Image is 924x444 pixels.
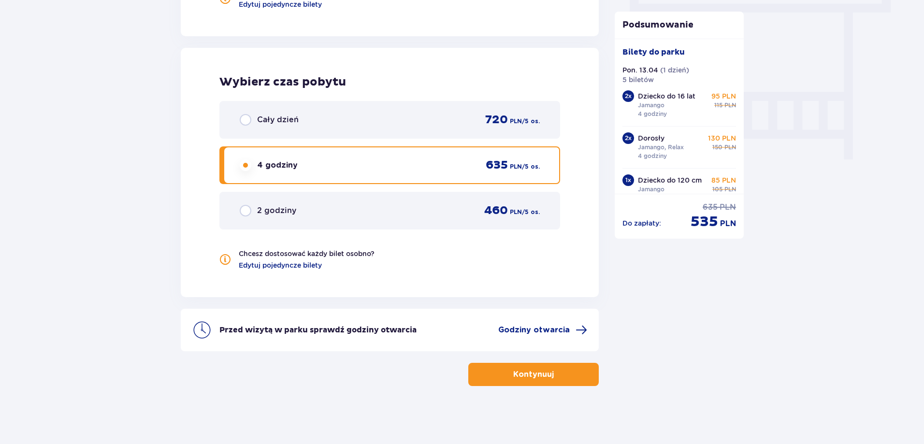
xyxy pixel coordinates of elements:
[498,325,570,335] span: Godziny otwarcia
[622,132,634,144] div: 2 x
[638,101,664,110] p: Jamango
[711,175,736,185] p: 85 PLN
[622,65,658,75] p: Pon. 13.04
[724,185,736,194] span: PLN
[485,113,508,127] span: 720
[720,202,736,213] span: PLN
[257,205,296,216] span: 2 godziny
[484,203,508,218] span: 460
[510,117,522,126] span: PLN
[638,133,664,143] p: Dorosły
[638,152,667,160] p: 4 godziny
[219,325,417,335] p: Przed wizytą w parku sprawdź godziny otwarcia
[498,324,587,336] a: Godziny otwarcia
[615,19,744,31] p: Podsumowanie
[638,185,664,194] p: Jamango
[510,162,522,171] span: PLN
[522,162,540,171] span: / 5 os.
[622,90,634,102] div: 2 x
[724,101,736,110] span: PLN
[724,143,736,152] span: PLN
[239,260,322,270] a: Edytuj pojedyncze bilety
[486,158,508,172] span: 635
[522,208,540,216] span: / 5 os.
[712,143,722,152] span: 150
[711,91,736,101] p: 95 PLN
[622,174,634,186] div: 1 x
[714,101,722,110] span: 115
[660,65,689,75] p: ( 1 dzień )
[691,213,718,231] span: 535
[638,91,695,101] p: Dziecko do 16 lat
[622,47,685,57] p: Bilety do parku
[257,160,298,171] span: 4 godziny
[219,75,560,89] h2: Wybierz czas pobytu
[708,133,736,143] p: 130 PLN
[703,202,718,213] span: 635
[622,218,661,228] p: Do zapłaty :
[522,117,540,126] span: / 5 os.
[622,75,654,85] p: 5 biletów
[712,185,722,194] span: 105
[510,208,522,216] span: PLN
[638,143,684,152] p: Jamango, Relax
[720,218,736,229] span: PLN
[638,175,702,185] p: Dziecko do 120 cm
[513,369,554,380] p: Kontynuuj
[638,110,667,118] p: 4 godziny
[257,115,299,125] span: Cały dzień
[239,249,375,258] p: Chcesz dostosować każdy bilet osobno?
[468,363,599,386] button: Kontynuuj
